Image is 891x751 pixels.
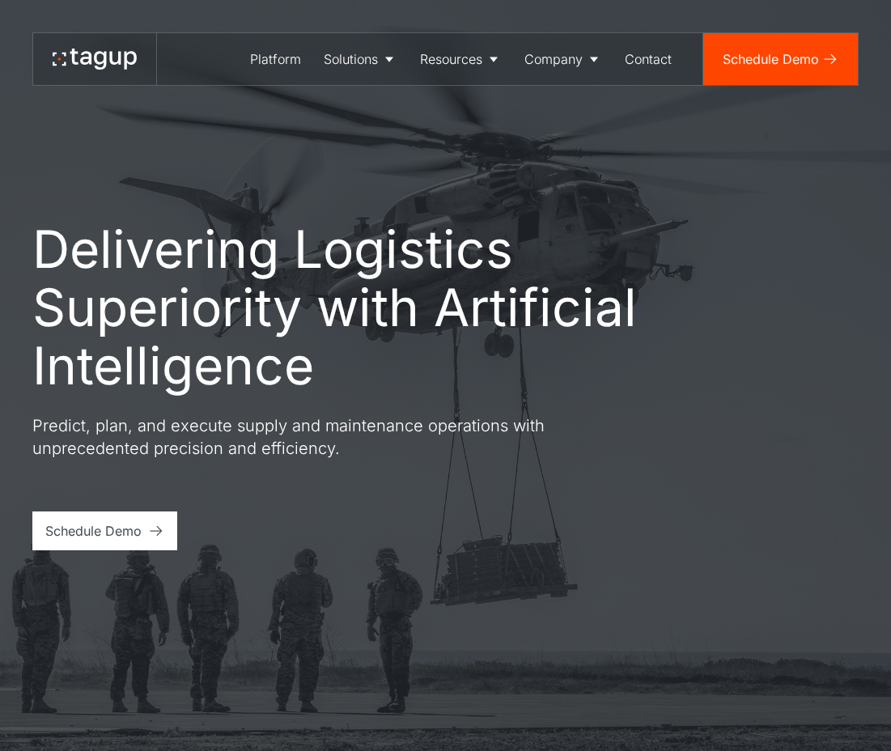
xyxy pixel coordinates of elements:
[513,33,613,85] a: Company
[420,49,482,69] div: Resources
[703,33,858,85] a: Schedule Demo
[409,33,513,85] a: Resources
[45,521,142,541] div: Schedule Demo
[324,49,378,69] div: Solutions
[723,49,819,69] div: Schedule Demo
[613,33,683,85] a: Contact
[312,33,409,85] a: Solutions
[32,220,712,395] h1: Delivering Logistics Superiority with Artificial Intelligence
[32,511,177,550] a: Schedule Demo
[239,33,312,85] a: Platform
[524,49,583,69] div: Company
[32,414,615,460] p: Predict, plan, and execute supply and maintenance operations with unprecedented precision and eff...
[625,49,672,69] div: Contact
[250,49,301,69] div: Platform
